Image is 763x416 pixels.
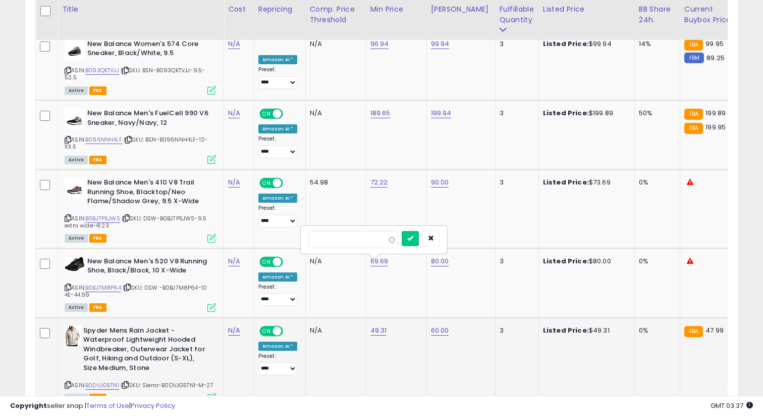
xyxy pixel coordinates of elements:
[684,123,703,134] small: FBA
[258,342,298,351] div: Amazon AI *
[431,4,491,15] div: [PERSON_NAME]
[85,66,119,75] a: B093QKTVJJ
[228,108,240,118] a: N/A
[543,108,589,118] b: Listed Price:
[228,4,250,15] div: Cost
[310,4,362,25] div: Comp. Price Threshold
[684,4,736,25] div: Current Buybox Price
[65,303,88,312] span: All listings currently available for purchase on Amazon
[310,326,358,335] div: N/A
[310,257,358,266] div: N/A
[65,86,88,95] span: All listings currently available for purchase on Amazon
[706,53,725,63] span: 89.25
[258,124,298,133] div: Amazon AI *
[10,401,175,411] div: seller snap | |
[543,326,589,335] b: Listed Price:
[684,53,704,63] small: FBM
[62,4,220,15] div: Title
[87,39,210,61] b: New Balance Women's 574 Core Sneaker, Black/White, 9.5
[228,39,240,49] a: N/A
[543,39,589,49] b: Listed Price:
[639,109,672,118] div: 50%
[65,284,207,299] span: | SKU: DSW -B0BJ7M8P64-10 4E-44.99
[500,109,531,118] div: 3
[543,39,627,49] div: $99.94
[121,381,213,389] span: | SKU: Sierra-B0DVJG5TN1-M-27
[65,135,207,151] span: | SKU: BSN-B096NNH4LF-12-113.5
[370,256,389,266] a: 69.69
[89,86,106,95] span: FBA
[87,109,210,130] b: New Balance Men's FuelCell 990 V6 Sneaker, Navy/Navy, 12
[65,178,216,242] div: ASIN:
[684,109,703,120] small: FBA
[705,108,726,118] span: 199.89
[65,109,85,129] img: 310M5uq84gL._SL40_.jpg
[543,178,627,187] div: $73.69
[86,401,129,410] a: Terms of Use
[258,284,298,306] div: Preset:
[65,156,88,164] span: All listings currently available for purchase on Amazon
[370,108,391,118] a: 189.65
[431,256,449,266] a: 80.00
[310,178,358,187] div: 54.98
[65,214,206,229] span: | SKU: DSW-B0BJ7P5JWS-9.5 extra wide-41.23
[258,353,298,376] div: Preset:
[87,257,210,278] b: New Balance Men's 520 V8 Running Shoe, Black/Black, 10 X-Wide
[705,122,726,132] span: 199.95
[543,256,589,266] b: Listed Price:
[500,39,531,49] div: 3
[500,4,534,25] div: Fulfillable Quantity
[431,177,449,188] a: 90.00
[310,39,358,49] div: N/A
[543,109,627,118] div: $199.89
[684,39,703,51] small: FBA
[282,110,298,118] span: OFF
[431,39,450,49] a: 99.94
[85,214,120,223] a: B0BJ7P5JWS
[282,179,298,188] span: OFF
[370,177,388,188] a: 72.22
[543,257,627,266] div: $80.00
[431,108,452,118] a: 199.94
[543,4,630,15] div: Listed Price
[639,4,676,25] div: BB Share 24h.
[89,234,106,243] span: FBA
[85,135,122,144] a: B096NNH4LF
[639,39,672,49] div: 14%
[65,234,88,243] span: All listings currently available for purchase on Amazon
[500,326,531,335] div: 3
[310,109,358,118] div: N/A
[705,326,724,335] span: 47.99
[370,4,422,15] div: Min Price
[258,194,298,203] div: Amazon AI *
[370,326,387,336] a: 49.31
[89,156,106,164] span: FBA
[258,66,298,89] div: Preset:
[639,326,672,335] div: 0%
[639,257,672,266] div: 0%
[543,326,627,335] div: $49.31
[260,179,273,188] span: ON
[260,110,273,118] span: ON
[65,257,216,311] div: ASIN:
[370,39,389,49] a: 96.94
[131,401,175,410] a: Privacy Policy
[10,401,47,410] strong: Copyright
[282,327,298,335] span: OFF
[85,381,119,390] a: B0DVJG5TN1
[258,55,298,64] div: Amazon AI *
[89,303,106,312] span: FBA
[228,177,240,188] a: N/A
[228,256,240,266] a: N/A
[85,284,121,292] a: B0BJ7M8P64
[639,178,672,187] div: 0%
[711,401,753,410] span: 2025-09-14 03:37 GMT
[228,326,240,336] a: N/A
[282,257,298,266] span: OFF
[65,39,216,94] div: ASIN:
[83,326,206,376] b: Spyder Mens Rain Jacket - Waterproof Lightweight Hooded Windbreaker, Outerwear Jacket for Golf, H...
[65,109,216,163] div: ASIN:
[258,135,298,158] div: Preset:
[258,4,301,15] div: Repricing
[258,272,298,282] div: Amazon AI *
